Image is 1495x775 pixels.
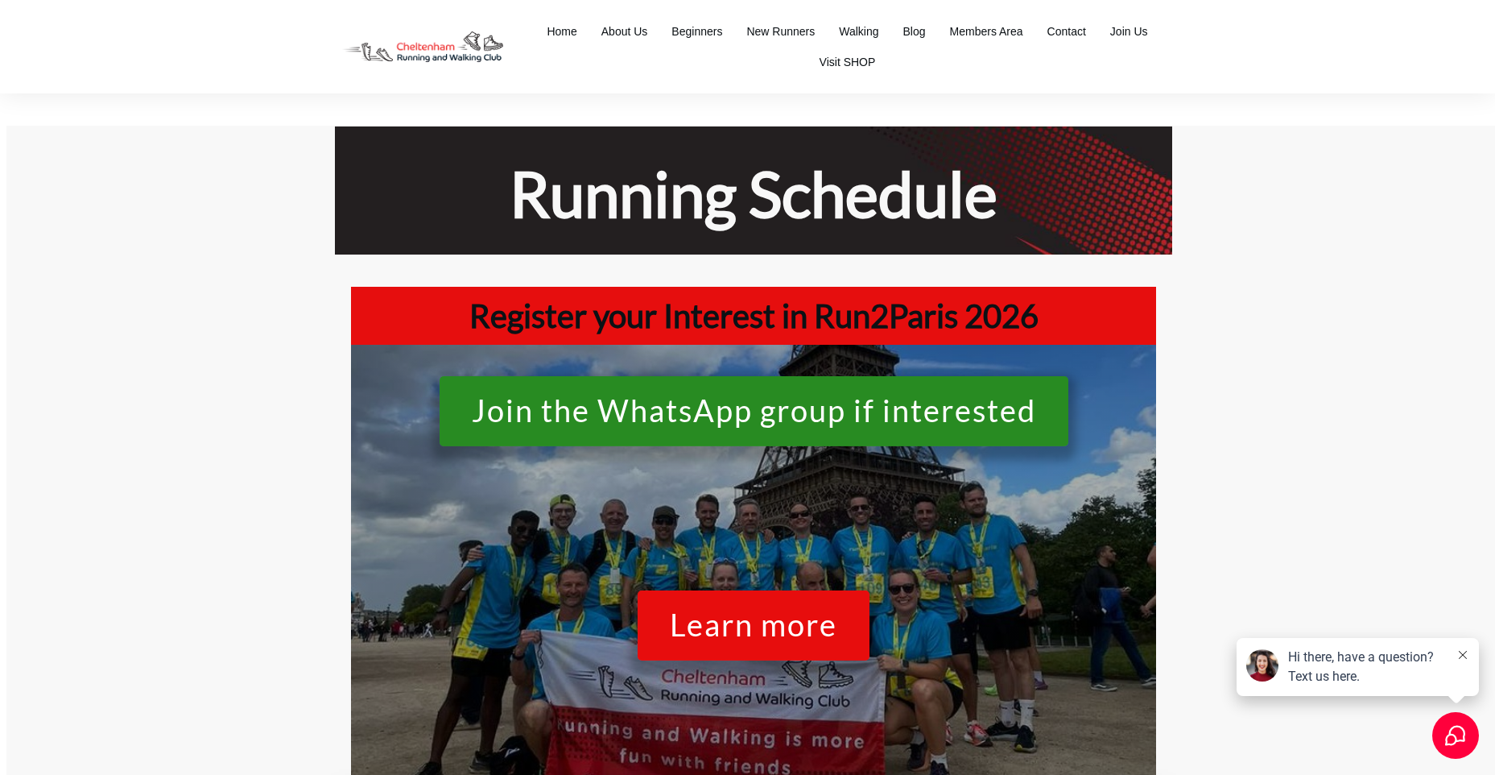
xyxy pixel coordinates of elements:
a: New Runners [746,20,815,43]
h1: Register your Interest in Run2Paris 2026 [359,295,1148,337]
a: Learn more [638,591,869,661]
a: Visit SHOP [820,51,876,73]
a: Contact [1047,20,1086,43]
a: Join Us [1110,20,1148,43]
a: Join the WhatsApp group if interested [440,376,1068,446]
a: Members Area [950,20,1023,43]
span: Join the WhatsApp group if interested [472,394,1036,437]
a: Home [547,20,576,43]
a: Blog [903,20,926,43]
img: Decathlon [329,20,517,74]
a: Beginners [671,20,722,43]
span: Learn more [670,608,837,651]
a: Walking [839,20,878,43]
h1: Running Schedule [352,153,1155,234]
a: About Us [601,20,648,43]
